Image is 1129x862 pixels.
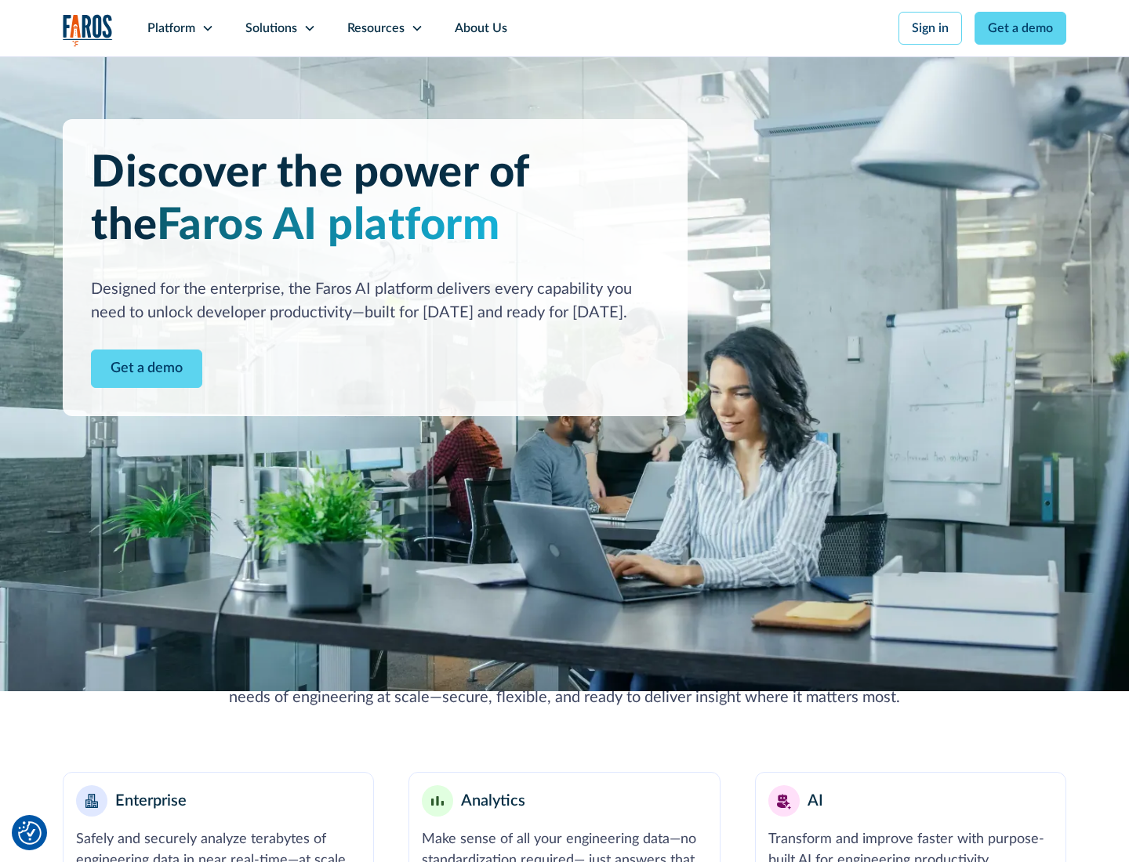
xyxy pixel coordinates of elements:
[18,821,42,845] img: Revisit consent button
[431,796,444,806] img: Minimalist bar chart analytics icon
[157,204,500,248] span: Faros AI platform
[347,19,405,38] div: Resources
[18,821,42,845] button: Cookie Settings
[63,14,113,46] a: home
[461,789,525,813] div: Analytics
[771,788,797,813] img: AI robot or assistant icon
[147,19,195,38] div: Platform
[808,789,823,813] div: AI
[91,350,202,388] a: Contact Modal
[91,277,659,324] div: Designed for the enterprise, the Faros AI platform delivers every capability you need to unlock d...
[975,12,1066,45] a: Get a demo
[115,789,187,813] div: Enterprise
[245,19,297,38] div: Solutions
[85,794,98,808] img: Enterprise building blocks or structure icon
[91,147,659,252] h1: Discover the power of the
[63,14,113,46] img: Logo of the analytics and reporting company Faros.
[898,12,962,45] a: Sign in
